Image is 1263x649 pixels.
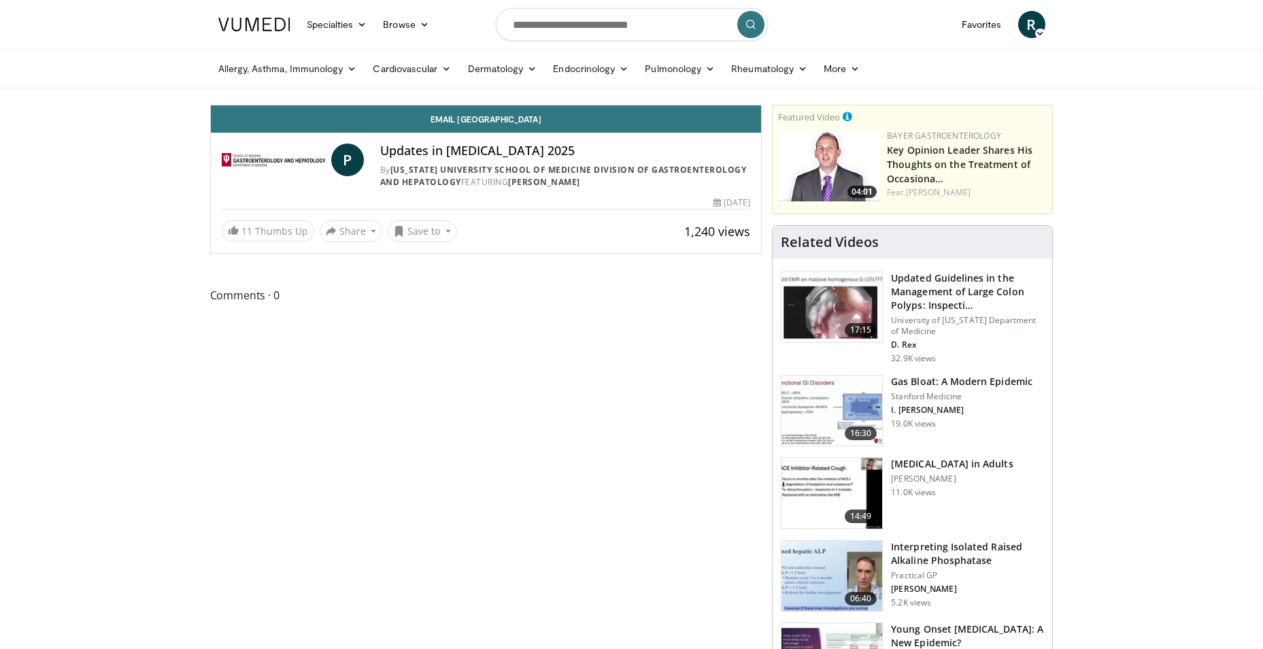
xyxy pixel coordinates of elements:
h4: Related Videos [781,234,879,250]
a: 06:40 Interpreting Isolated Raised Alkaline Phosphatase Practical GP [PERSON_NAME] 5.2K views [781,540,1044,612]
a: Pulmonology [637,55,723,82]
span: 1,240 views [684,223,750,239]
small: Featured Video [778,111,840,123]
div: [DATE] [713,197,750,209]
p: I. [PERSON_NAME] [891,405,1032,416]
h3: Updated Guidelines in the Management of Large Colon Polyps: Inspecti… [891,271,1044,312]
img: 480ec31d-e3c1-475b-8289-0a0659db689a.150x105_q85_crop-smart_upscale.jpg [781,376,882,446]
button: Share [320,220,383,242]
a: Endocrinology [545,55,637,82]
span: 04:01 [847,186,877,198]
a: 16:30 Gas Bloat: A Modern Epidemic Stanford Medicine I. [PERSON_NAME] 19.0K views [781,375,1044,447]
a: More [815,55,868,82]
h3: Gas Bloat: A Modern Epidemic [891,375,1032,388]
div: By FEATURING [380,164,750,188]
input: Search topics, interventions [496,8,768,41]
a: [US_STATE] University School of Medicine Division of Gastroenterology and Hepatology [380,164,747,188]
a: Favorites [954,11,1010,38]
h4: Updates in [MEDICAL_DATA] 2025 [380,144,750,159]
a: Browse [375,11,437,38]
h3: Interpreting Isolated Raised Alkaline Phosphatase [891,540,1044,567]
a: 17:15 Updated Guidelines in the Management of Large Colon Polyps: Inspecti… University of [US_STA... [781,271,1044,364]
a: 14:49 [MEDICAL_DATA] in Adults [PERSON_NAME] 11.0K views [781,457,1044,529]
span: 06:40 [845,592,877,605]
a: Allergy, Asthma, Immunology [210,55,365,82]
a: [PERSON_NAME] [906,186,971,198]
p: Practical GP [891,570,1044,581]
span: 17:15 [845,323,877,337]
span: 14:49 [845,510,877,523]
h3: [MEDICAL_DATA] in Adults [891,457,1013,471]
p: Stanford Medicine [891,391,1032,402]
p: 11.0K views [891,487,936,498]
img: Indiana University School of Medicine Division of Gastroenterology and Hepatology [222,144,326,176]
img: VuMedi Logo [218,18,290,31]
img: 9828b8df-38ad-4333-b93d-bb657251ca89.png.150x105_q85_crop-smart_upscale.png [778,130,880,201]
p: 19.0K views [891,418,936,429]
button: Save to [388,220,457,242]
a: P [331,144,364,176]
img: dfcfcb0d-b871-4e1a-9f0c-9f64970f7dd8.150x105_q85_crop-smart_upscale.jpg [781,272,882,343]
a: Specialties [299,11,375,38]
a: Email [GEOGRAPHIC_DATA] [211,105,762,133]
a: Dermatology [460,55,545,82]
span: 16:30 [845,427,877,440]
p: 5.2K views [891,597,931,608]
img: 11950cd4-d248-4755-8b98-ec337be04c84.150x105_q85_crop-smart_upscale.jpg [781,458,882,529]
a: R [1018,11,1045,38]
a: Key Opinion Leader Shares His Thoughts on the Treatment of Occasiona… [887,144,1032,185]
a: Bayer Gastroenterology [887,130,1001,142]
a: 11 Thumbs Up [222,220,314,242]
a: Rheumatology [723,55,815,82]
div: Feat. [887,186,1047,199]
a: [PERSON_NAME] [508,176,580,188]
p: D. Rex [891,339,1044,350]
p: [PERSON_NAME] [891,473,1013,484]
p: 32.9K views [891,353,936,364]
p: University of [US_STATE] Department of Medicine [891,315,1044,337]
span: Comments 0 [210,286,762,304]
a: 04:01 [778,130,880,201]
p: [PERSON_NAME] [891,584,1044,595]
a: Cardiovascular [365,55,459,82]
span: 11 [241,224,252,237]
img: 6a4ee52d-0f16-480d-a1b4-8187386ea2ed.150x105_q85_crop-smart_upscale.jpg [781,541,882,612]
